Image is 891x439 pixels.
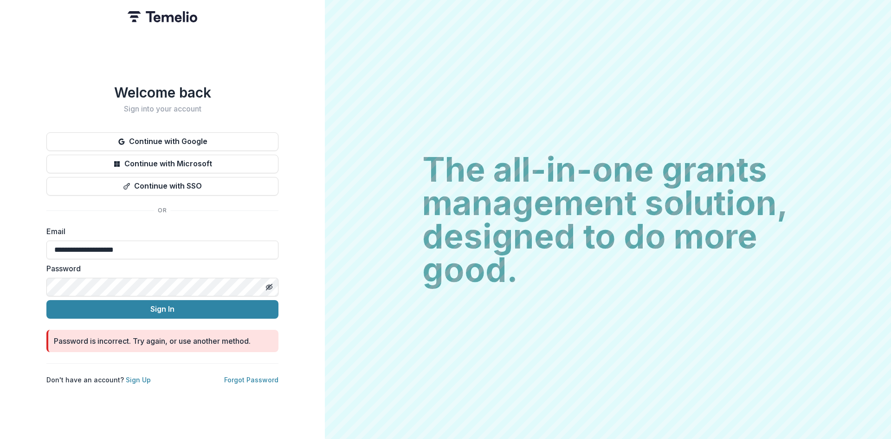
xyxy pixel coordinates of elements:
[46,155,278,173] button: Continue with Microsoft
[46,375,151,385] p: Don't have an account?
[128,11,197,22] img: Temelio
[224,376,278,384] a: Forgot Password
[46,105,278,113] h2: Sign into your account
[46,132,278,151] button: Continue with Google
[46,177,278,196] button: Continue with SSO
[126,376,151,384] a: Sign Up
[46,84,278,101] h1: Welcome back
[46,226,273,237] label: Email
[46,263,273,274] label: Password
[262,280,277,295] button: Toggle password visibility
[46,300,278,319] button: Sign In
[54,335,251,347] div: Password is incorrect. Try again, or use another method.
